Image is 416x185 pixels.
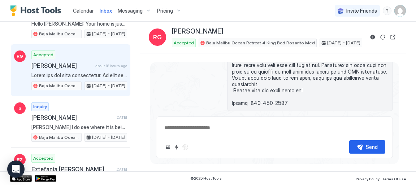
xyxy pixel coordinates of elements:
div: menu [383,6,391,15]
a: Host Tools Logo [10,5,64,16]
span: [DATE] [116,115,127,120]
button: Upload image [164,143,172,151]
span: RG [17,53,23,60]
span: Invite Friends [346,8,377,14]
span: [DATE] - [DATE] [92,83,125,89]
a: Calendar [73,7,94,14]
div: Open Intercom Messenger [7,160,25,178]
span: [DATE] - [DATE] [327,40,360,46]
a: Terms Of Use [382,175,406,182]
span: [PERSON_NAME] [31,62,92,69]
a: App Store [10,175,32,182]
span: Lorem ips dol sita consectetur. Ad elit se Doeius. Temporin utl E dolo ma aliq enima minimv quis ... [31,72,127,79]
span: Baja Malibu Ocean Retreat 4 King Bed Rosarito Mexi [39,31,80,37]
span: Accepted [174,40,194,46]
span: Accepted [33,155,53,162]
span: Terms Of Use [382,177,406,181]
span: Messaging [118,8,143,14]
span: Privacy Policy [356,177,380,181]
div: Send [366,143,378,151]
span: Accepted [33,52,53,58]
span: EZ [17,157,23,163]
span: [PERSON_NAME] [172,27,223,36]
span: RG [153,33,162,41]
span: Eztefania [PERSON_NAME] [31,166,113,173]
button: Reservation information [368,33,377,41]
a: Inbox [100,7,112,14]
span: [DATE] [116,167,127,172]
span: Baja Malibu Ocean Retreat 4 King Bed Rosarito Mexi [39,83,80,89]
button: Open reservation [389,33,397,41]
span: [DATE] - [DATE] [92,31,125,37]
button: Send [349,140,385,154]
span: Hello [PERSON_NAME]: Your home is just what I was looking for for our [DEMOGRAPHIC_DATA] [DEMOGRA... [31,21,127,27]
button: Sync reservation [378,33,387,41]
span: Pricing [157,8,173,14]
span: © 2025 Host Tools [190,176,222,181]
a: Google Play Store [35,175,56,182]
span: [DATE] - [DATE] [92,134,125,141]
span: Inquiry [33,103,47,110]
button: Quick reply [172,143,181,151]
span: about 18 hours ago [95,63,127,68]
span: Calendar [73,8,94,14]
span: [PERSON_NAME] [31,114,113,121]
span: Baja Malibu Ocean Retreat 4 King Bed Rosarito Mexi [39,134,80,141]
span: Inbox [100,8,112,14]
span: Baja Malibu Ocean Retreat 4 King Bed Rosarito Mexi [206,40,315,46]
a: Privacy Policy [356,175,380,182]
span: S [18,105,21,111]
span: [PERSON_NAME] I do see where it is being blocked at. A different guest has requested to stay. The... [31,124,127,131]
div: User profile [394,5,406,17]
